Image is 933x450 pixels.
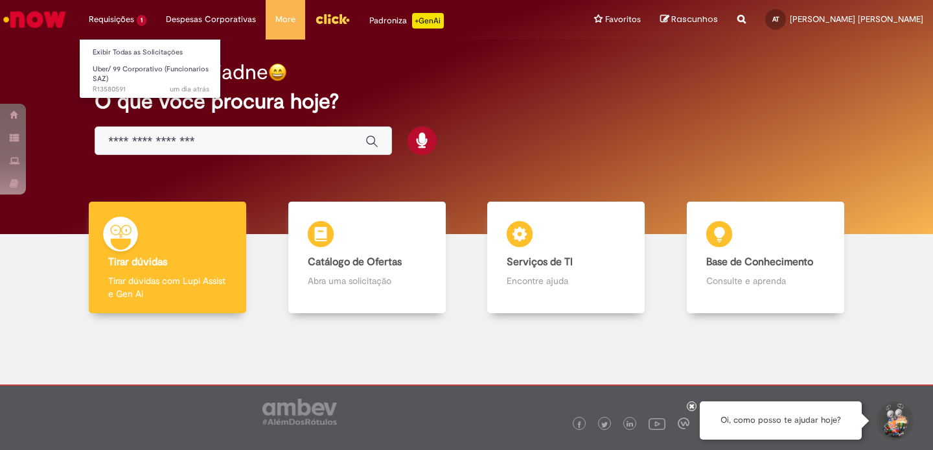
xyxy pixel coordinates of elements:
[700,401,862,440] div: Oi, como posso te ajudar hoje?
[315,9,350,29] img: click_logo_yellow_360x200.png
[666,202,866,314] a: Base de Conhecimento Consulte e aprenda
[166,13,256,26] span: Despesas Corporativas
[268,63,287,82] img: happy-face.png
[79,39,221,99] ul: Requisições
[660,14,718,26] a: Rascunhos
[80,62,222,90] a: Aberto R13580591 : Uber/ 99 Corporativo (Funcionarios SAZ)
[671,13,718,25] span: Rascunhos
[507,255,573,268] b: Serviços de TI
[875,401,914,440] button: Iniciar Conversa de Suporte
[170,84,209,94] time: 30/09/2025 10:45:37
[369,13,444,29] div: Padroniza
[80,45,222,60] a: Exibir Todas as Solicitações
[466,202,666,314] a: Serviços de TI Encontre ajuda
[93,84,209,95] span: R13580591
[605,13,641,26] span: Favoritos
[308,255,402,268] b: Catálogo de Ofertas
[89,13,134,26] span: Requisições
[507,274,625,287] p: Encontre ajuda
[268,202,467,314] a: Catálogo de Ofertas Abra uma solicitação
[275,13,295,26] span: More
[137,15,146,26] span: 1
[170,84,209,94] span: um dia atrás
[108,274,227,300] p: Tirar dúvidas com Lupi Assist e Gen Ai
[649,415,665,432] img: logo_footer_youtube.png
[576,421,582,428] img: logo_footer_facebook.png
[1,6,68,32] img: ServiceNow
[706,255,813,268] b: Base de Conhecimento
[262,399,337,425] img: logo_footer_ambev_rotulo_gray.png
[95,90,838,113] h2: O que você procura hoje?
[678,418,689,429] img: logo_footer_workplace.png
[706,274,825,287] p: Consulte e aprenda
[627,421,633,429] img: logo_footer_linkedin.png
[93,64,209,84] span: Uber/ 99 Corporativo (Funcionarios SAZ)
[790,14,923,25] span: [PERSON_NAME] [PERSON_NAME]
[412,13,444,29] p: +GenAi
[601,421,608,428] img: logo_footer_twitter.png
[68,202,268,314] a: Tirar dúvidas Tirar dúvidas com Lupi Assist e Gen Ai
[108,255,167,268] b: Tirar dúvidas
[772,15,779,23] span: AT
[308,274,426,287] p: Abra uma solicitação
